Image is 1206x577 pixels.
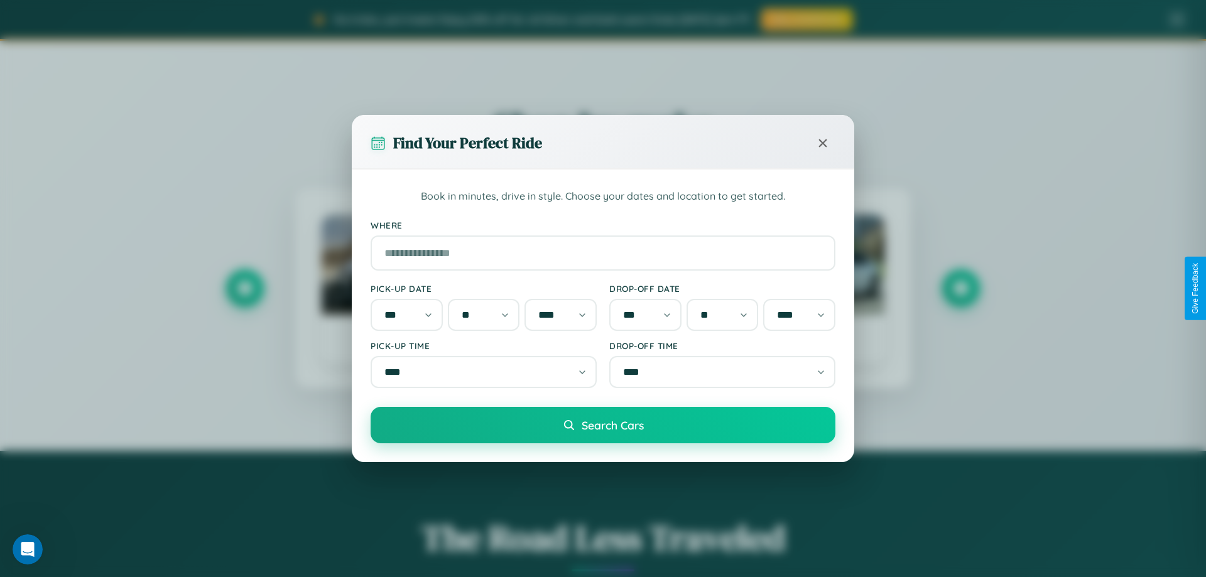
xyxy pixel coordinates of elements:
label: Drop-off Date [609,283,835,294]
label: Drop-off Time [609,340,835,351]
label: Pick-up Time [371,340,597,351]
h3: Find Your Perfect Ride [393,132,542,153]
label: Pick-up Date [371,283,597,294]
span: Search Cars [582,418,644,432]
label: Where [371,220,835,230]
p: Book in minutes, drive in style. Choose your dates and location to get started. [371,188,835,205]
button: Search Cars [371,407,835,443]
